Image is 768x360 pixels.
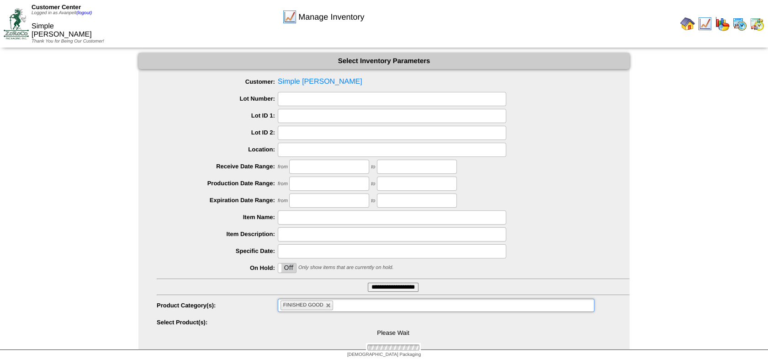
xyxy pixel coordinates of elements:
label: Location: [157,146,278,153]
img: ZoRoCo_Logo(Green%26Foil)%20jpg.webp [4,8,29,39]
label: Item Description: [157,231,278,237]
span: FINISHED GOOD [283,302,323,308]
div: OnOff [278,263,297,273]
label: Production Date Range: [157,180,278,187]
label: On Hold: [157,264,278,271]
label: Item Name: [157,214,278,220]
label: Lot ID 1: [157,112,278,119]
span: to [371,198,375,204]
img: graph.gif [715,16,730,31]
span: [DEMOGRAPHIC_DATA] Packaging [347,352,421,357]
span: from [278,164,288,170]
img: ajax-loader.gif [366,343,421,352]
label: Lot Number: [157,95,278,102]
span: Simple [PERSON_NAME] [32,22,92,38]
label: Receive Date Range: [157,163,278,170]
span: to [371,181,375,187]
label: Specific Date: [157,247,278,254]
span: Customer Center [32,4,81,11]
a: (logout) [76,11,92,16]
span: Thank You for Being Our Customer! [32,39,104,44]
label: Customer: [157,78,278,85]
label: Expiration Date Range: [157,197,278,204]
label: Product Category(s): [157,302,278,309]
span: from [278,181,288,187]
span: from [278,198,288,204]
label: Off [278,263,297,273]
span: Simple [PERSON_NAME] [157,75,630,89]
span: Only show items that are currently on hold. [298,265,393,270]
label: Lot ID 2: [157,129,278,136]
span: Logged in as Avanpelt [32,11,92,16]
img: calendarinout.gif [750,16,764,31]
label: Select Product(s): [157,319,278,326]
span: to [371,164,375,170]
span: Manage Inventory [298,12,364,22]
img: line_graph.gif [698,16,712,31]
img: home.gif [680,16,695,31]
img: calendarprod.gif [732,16,747,31]
img: line_graph.gif [282,10,297,24]
div: Select Inventory Parameters [138,53,630,69]
div: Please Wait [157,316,630,352]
